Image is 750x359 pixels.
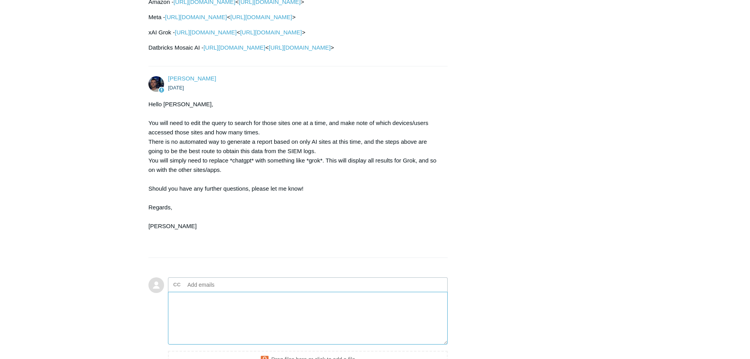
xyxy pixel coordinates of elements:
[175,29,237,36] a: [URL][DOMAIN_NAME]
[148,13,440,22] p: Meta - < >
[168,85,184,91] time: 07/22/2025, 13:02
[184,279,268,291] input: Add emails
[168,75,216,82] span: Connor Davis
[204,44,265,51] a: [URL][DOMAIN_NAME]
[240,29,302,36] a: [URL][DOMAIN_NAME]
[148,43,440,52] p: Datbricks Mosaic AI - < >
[148,28,440,37] p: xAI Grok - < >
[230,14,292,20] a: [URL][DOMAIN_NAME]
[173,279,181,291] label: CC
[148,100,440,250] div: Hello [PERSON_NAME], You will need to edit the query to search for those sites one at a time, and...
[168,292,448,345] textarea: Add your reply
[168,75,216,82] a: [PERSON_NAME]
[269,44,330,51] a: [URL][DOMAIN_NAME]
[165,14,227,20] a: [URL][DOMAIN_NAME]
